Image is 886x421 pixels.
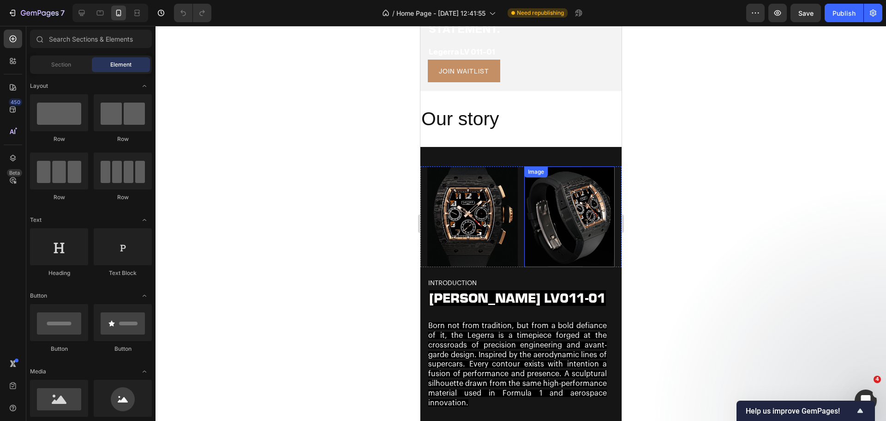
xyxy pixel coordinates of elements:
div: Row [94,135,152,143]
span: Media [30,367,46,376]
div: 450 [9,98,22,106]
button: 7 [4,4,69,22]
span: Help us improve GemPages! [746,407,855,415]
span: Toggle open [137,288,152,303]
div: Row [30,135,88,143]
div: Beta [7,169,22,177]
span: Toggle open [137,79,152,93]
div: Button [30,345,88,353]
button: Publish [825,4,863,22]
span: Section [51,61,71,69]
span: Element [110,61,132,69]
div: Text Block [94,269,152,277]
span: Need republishing [517,9,564,17]
iframe: Intercom live chat [855,390,877,412]
span: / [392,8,395,18]
div: Row [30,193,88,201]
p: 7 [60,7,65,18]
div: Row [94,193,152,201]
span: Layout [30,82,48,90]
span: Toggle open [137,364,152,379]
div: Publish [832,8,856,18]
img: gempages_533630649588778231-7f135041-3c24-4d59-99ce-9e74df8a9509.jpg [201,140,291,241]
span: Text [30,216,42,224]
span: 4 [874,376,881,383]
button: Save [790,4,821,22]
span: Button [30,292,47,300]
iframe: Design area [420,26,622,421]
div: Button [94,345,152,353]
span: Toggle open [137,213,152,227]
span: Home Page - [DATE] 12:41:55 [396,8,485,18]
input: Search Sections & Elements [30,30,152,48]
div: Heading [30,269,88,277]
div: Undo/Redo [174,4,211,22]
span: Save [798,9,814,17]
button: Show survey - Help us improve GemPages! [746,405,866,416]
